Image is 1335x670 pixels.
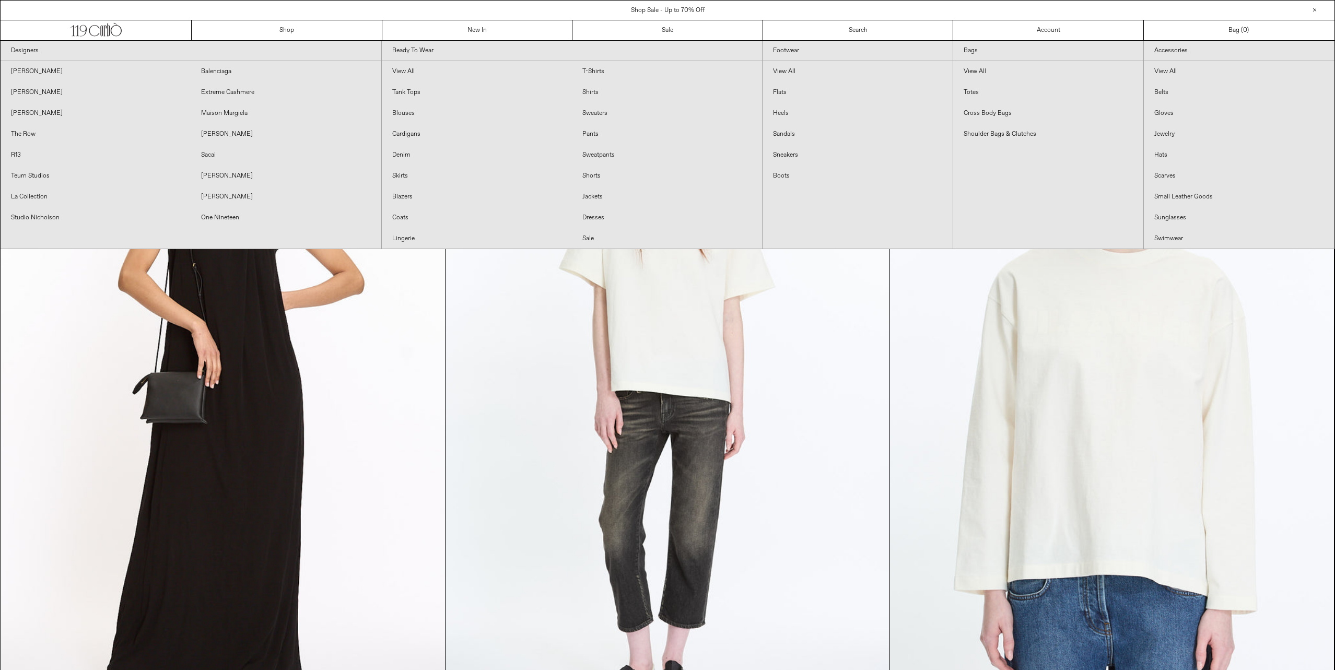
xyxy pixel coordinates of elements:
[382,145,572,166] a: Denim
[191,145,381,166] a: Sacai
[1243,26,1249,35] span: )
[572,207,762,228] a: Dresses
[572,228,762,249] a: Sale
[382,186,572,207] a: Blazers
[763,166,953,186] a: Boots
[191,61,381,82] a: Balenciaga
[1,186,191,207] a: La Collection
[192,20,382,40] a: Shop
[1144,82,1334,103] a: Belts
[191,186,381,207] a: [PERSON_NAME]
[382,41,763,61] a: Ready To Wear
[572,103,762,124] a: Sweaters
[572,145,762,166] a: Sweatpants
[1144,166,1334,186] a: Scarves
[1,207,191,228] a: Studio Nicholson
[953,20,1144,40] a: Account
[763,61,953,82] a: View All
[763,145,953,166] a: Sneakers
[191,166,381,186] a: [PERSON_NAME]
[191,207,381,228] a: One Nineteen
[953,82,1143,103] a: Totes
[1,41,381,61] a: Designers
[953,61,1143,82] a: View All
[191,124,381,145] a: [PERSON_NAME]
[382,166,572,186] a: Skirts
[1144,207,1334,228] a: Sunglasses
[1144,145,1334,166] a: Hats
[382,82,572,103] a: Tank Tops
[1144,20,1334,40] a: Bag ()
[572,124,762,145] a: Pants
[631,6,705,15] a: Shop Sale - Up to 70% Off
[763,124,953,145] a: Sandals
[1,82,191,103] a: [PERSON_NAME]
[953,124,1143,145] a: Shoulder Bags & Clutches
[763,20,954,40] a: Search
[191,103,381,124] a: Maison Margiela
[1144,124,1334,145] a: Jewelry
[1144,103,1334,124] a: Gloves
[1,103,191,124] a: [PERSON_NAME]
[1144,186,1334,207] a: Small Leather Goods
[1144,228,1334,249] a: Swimwear
[763,103,953,124] a: Heels
[1144,61,1334,82] a: View All
[572,166,762,186] a: Shorts
[572,61,762,82] a: T-Shirts
[572,186,762,207] a: Jackets
[1,61,191,82] a: [PERSON_NAME]
[763,41,953,61] a: Footwear
[1,145,191,166] a: R13
[382,61,572,82] a: View All
[382,124,572,145] a: Cardigans
[572,20,763,40] a: Sale
[763,82,953,103] a: Flats
[382,207,572,228] a: Coats
[1243,26,1247,34] span: 0
[1,166,191,186] a: Teurn Studios
[382,228,572,249] a: Lingerie
[382,20,573,40] a: New In
[382,103,572,124] a: Blouses
[1144,41,1334,61] a: Accessories
[1,124,191,145] a: The Row
[191,82,381,103] a: Extreme Cashmere
[953,41,1143,61] a: Bags
[572,82,762,103] a: Shirts
[953,103,1143,124] a: Cross Body Bags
